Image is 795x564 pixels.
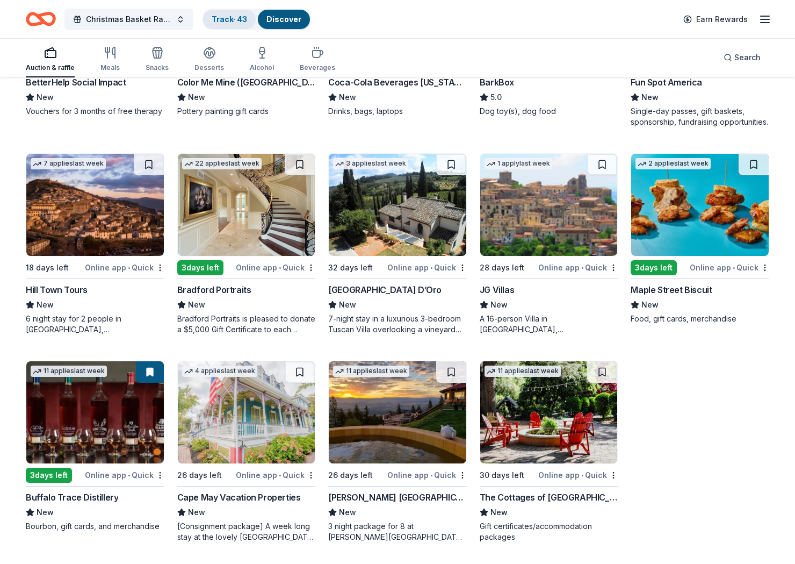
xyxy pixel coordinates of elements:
[26,63,75,72] div: Auction & raffle
[480,469,524,482] div: 30 days left
[177,76,316,89] div: Color Me Mine ([GEOGRAPHIC_DATA])
[31,158,106,169] div: 7 applies last week
[178,361,315,463] img: Image for Cape May Vacation Properties
[194,42,224,77] button: Desserts
[733,263,735,272] span: •
[480,106,618,117] div: Dog toy(s), dog food
[26,361,164,463] img: Image for Buffalo Trace Distillery
[37,298,54,311] span: New
[300,63,335,72] div: Beverages
[480,361,618,463] img: Image for The Cottages of Napa Valley
[188,298,205,311] span: New
[100,42,120,77] button: Meals
[538,261,618,274] div: Online app Quick
[178,154,315,256] img: Image for Bradford Portraits
[490,506,508,519] span: New
[480,491,618,504] div: The Cottages of [GEOGRAPHIC_DATA]
[328,153,467,335] a: Image for Villa Sogni D’Oro3 applieslast week32 days leftOnline app•Quick[GEOGRAPHIC_DATA] D’OroN...
[26,6,56,32] a: Home
[100,63,120,72] div: Meals
[177,106,316,117] div: Pottery painting gift cards
[333,158,408,169] div: 3 applies last week
[328,313,467,335] div: 7-night stay in a luxurious 3-bedroom Tuscan Villa overlooking a vineyard and the ancient walled ...
[480,153,618,335] a: Image for JG Villas1 applylast week28 days leftOnline app•QuickJG VillasNewA 16-person Villa in [...
[182,158,262,169] div: 22 applies last week
[480,283,514,296] div: JG Villas
[236,261,315,274] div: Online app Quick
[188,506,205,519] span: New
[202,9,311,30] button: Track· 43Discover
[26,521,164,532] div: Bourbon, gift cards, and merchandise
[85,261,164,274] div: Online app Quick
[328,521,467,542] div: 3 night package for 8 at [PERSON_NAME][GEOGRAPHIC_DATA] in [US_STATE]'s [GEOGRAPHIC_DATA] (Charit...
[300,42,335,77] button: Beverages
[485,366,561,377] div: 11 applies last week
[26,313,164,335] div: 6 night stay for 2 people in [GEOGRAPHIC_DATA], [GEOGRAPHIC_DATA]
[177,283,251,296] div: Bradford Portraits
[631,76,702,89] div: Fun Spot America
[581,263,583,272] span: •
[631,283,712,296] div: Maple Street Biscuit
[333,366,409,377] div: 11 applies last week
[31,366,107,377] div: 11 applies last week
[177,521,316,542] div: [Consignment package] A week long stay at the lovely [GEOGRAPHIC_DATA] in [GEOGRAPHIC_DATA], [GEO...
[26,491,118,504] div: Buffalo Trace Distillery
[328,491,467,504] div: [PERSON_NAME] [GEOGRAPHIC_DATA] and Retreat
[37,506,54,519] span: New
[279,471,281,480] span: •
[690,261,769,274] div: Online app Quick
[480,76,514,89] div: BarkBox
[279,263,281,272] span: •
[26,361,164,532] a: Image for Buffalo Trace Distillery11 applieslast week3days leftOnline app•QuickBuffalo Trace Dist...
[485,158,552,169] div: 1 apply last week
[641,91,659,104] span: New
[26,283,88,296] div: Hill Town Tours
[480,361,618,542] a: Image for The Cottages of Napa Valley11 applieslast week30 days leftOnline app•QuickThe Cottages ...
[250,42,274,77] button: Alcohol
[339,506,356,519] span: New
[177,469,222,482] div: 26 days left
[177,361,316,542] a: Image for Cape May Vacation Properties4 applieslast week26 days leftOnline app•QuickCape May Vaca...
[430,263,432,272] span: •
[631,260,677,275] div: 3 days left
[480,521,618,542] div: Gift certificates/accommodation packages
[328,76,467,89] div: Coca-Cola Beverages [US_STATE]
[538,468,618,482] div: Online app Quick
[26,42,75,77] button: Auction & raffle
[128,263,130,272] span: •
[677,10,754,29] a: Earn Rewards
[194,63,224,72] div: Desserts
[37,91,54,104] span: New
[146,63,169,72] div: Snacks
[631,154,769,256] img: Image for Maple Street Biscuit
[329,154,466,256] img: Image for Villa Sogni D’Oro
[188,91,205,104] span: New
[387,468,467,482] div: Online app Quick
[250,63,274,72] div: Alcohol
[635,158,711,169] div: 2 applies last week
[26,76,126,89] div: BetterHelp Social Impact
[26,468,72,483] div: 3 days left
[328,469,373,482] div: 26 days left
[266,15,301,24] a: Discover
[490,298,508,311] span: New
[177,153,316,335] a: Image for Bradford Portraits22 applieslast week3days leftOnline app•QuickBradford PortraitsNewBra...
[631,153,769,324] a: Image for Maple Street Biscuit2 applieslast week3days leftOnline app•QuickMaple Street BiscuitNew...
[86,13,172,26] span: Christmas Basket Raffle
[236,468,315,482] div: Online app Quick
[328,261,373,274] div: 32 days left
[430,471,432,480] span: •
[26,154,164,256] img: Image for Hill Town Tours
[339,298,356,311] span: New
[490,91,502,104] span: 5.0
[581,471,583,480] span: •
[480,313,618,335] div: A 16-person Villa in [GEOGRAPHIC_DATA], [GEOGRAPHIC_DATA], [GEOGRAPHIC_DATA] for 7days/6nights (R...
[480,261,524,274] div: 28 days left
[328,106,467,117] div: Drinks, bags, laptops
[328,283,442,296] div: [GEOGRAPHIC_DATA] D’Oro
[339,91,356,104] span: New
[85,468,164,482] div: Online app Quick
[212,15,247,24] a: Track· 43
[26,153,164,335] a: Image for Hill Town Tours 7 applieslast week18 days leftOnline app•QuickHill Town ToursNew6 night...
[715,47,769,68] button: Search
